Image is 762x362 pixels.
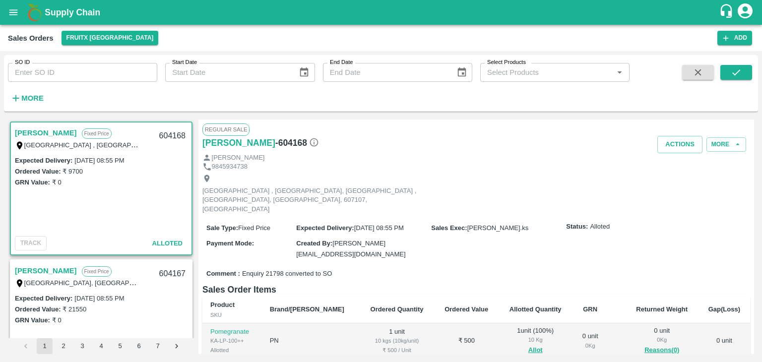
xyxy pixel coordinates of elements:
[566,222,588,232] label: Status:
[354,224,404,232] span: [DATE] 08:55 PM
[613,66,626,79] button: Open
[444,305,488,313] b: Ordered Value
[172,59,197,66] label: Start Date
[590,222,610,232] span: Alloted
[507,335,564,344] div: 10 Kg
[483,66,610,79] input: Select Products
[206,269,240,279] label: Comment :
[16,338,186,354] nav: pagination navigation
[21,94,44,102] strong: More
[275,136,319,150] h6: - 604168
[452,63,471,82] button: Choose date
[15,305,61,313] label: Ordered Value:
[368,336,426,345] div: 10 kgs (10kg/unit)
[698,323,750,360] td: 0 unit
[63,305,86,313] label: ₹ 21550
[708,305,740,313] b: Gap(Loss)
[153,262,191,286] div: 604167
[634,326,691,356] div: 0 unit
[262,323,360,360] td: PN
[657,136,702,153] button: Actions
[169,338,185,354] button: Go to next page
[238,224,270,232] span: Fixed Price
[210,346,254,355] div: Allotted
[45,5,719,19] a: Supply Chain
[296,224,354,232] label: Expected Delivery :
[37,338,53,354] button: page 1
[202,283,750,297] h6: Sales Order Items
[45,7,100,17] b: Supply Chain
[82,266,112,277] p: Fixed Price
[52,316,62,324] label: ₹ 0
[206,224,238,232] label: Sale Type :
[330,59,353,66] label: End Date
[368,346,426,355] div: ₹ 500 / Unit
[153,124,191,148] div: 604168
[202,186,426,214] p: [GEOGRAPHIC_DATA] , [GEOGRAPHIC_DATA], [GEOGRAPHIC_DATA] , [GEOGRAPHIC_DATA], [GEOGRAPHIC_DATA], ...
[52,179,62,186] label: ₹ 0
[165,63,291,82] input: Start Date
[487,59,526,66] label: Select Products
[93,338,109,354] button: Go to page 4
[717,31,752,45] button: Add
[25,2,45,22] img: logo
[15,126,77,139] a: [PERSON_NAME]
[8,63,157,82] input: Enter SO ID
[24,141,474,149] label: [GEOGRAPHIC_DATA] , [GEOGRAPHIC_DATA], [GEOGRAPHIC_DATA] , [GEOGRAPHIC_DATA], [GEOGRAPHIC_DATA], ...
[270,305,344,313] b: Brand/[PERSON_NAME]
[15,264,77,277] a: [PERSON_NAME]
[24,279,449,287] label: [GEOGRAPHIC_DATA], [GEOGRAPHIC_DATA] , [GEOGRAPHIC_DATA] , [GEOGRAPHIC_DATA] ([GEOGRAPHIC_DATA]) ...
[634,345,691,356] button: Reasons(0)
[719,3,736,21] div: customer-support
[528,345,543,356] button: Allot
[15,316,50,324] label: GRN Value:
[15,59,30,66] label: SO ID
[152,240,183,247] span: Alloted
[431,224,467,232] label: Sales Exec :
[580,341,600,350] div: 0 Kg
[210,310,254,319] div: SKU
[131,338,147,354] button: Go to page 6
[8,90,46,107] button: More
[112,338,128,354] button: Go to page 5
[63,168,83,175] label: ₹ 9700
[15,179,50,186] label: GRN Value:
[296,240,332,247] label: Created By :
[323,63,448,82] input: End Date
[15,168,61,175] label: Ordered Value:
[202,136,275,150] a: [PERSON_NAME]
[434,323,499,360] td: ₹ 500
[467,224,529,232] span: [PERSON_NAME].ks
[62,31,159,45] button: Select DC
[212,153,265,163] p: [PERSON_NAME]
[150,338,166,354] button: Go to page 7
[2,1,25,24] button: open drawer
[242,269,332,279] span: Enquiry 21798 converted to SO
[507,326,564,356] div: 1 unit ( 100 %)
[15,295,72,302] label: Expected Delivery :
[583,305,597,313] b: GRN
[210,301,235,308] b: Product
[210,336,254,345] div: KA-LP-100++
[74,295,124,302] label: [DATE] 08:55 PM
[206,240,254,247] label: Payment Mode :
[212,162,248,172] p: 9845934738
[580,332,600,350] div: 0 unit
[736,2,754,23] div: account of current user
[74,157,124,164] label: [DATE] 08:55 PM
[82,128,112,139] p: Fixed Price
[8,32,54,45] div: Sales Orders
[15,157,72,164] label: Expected Delivery :
[636,305,688,313] b: Returned Weight
[634,335,691,344] div: 0 Kg
[295,63,314,82] button: Choose date
[74,338,90,354] button: Go to page 3
[706,137,746,152] button: More
[56,338,71,354] button: Go to page 2
[202,123,250,135] span: Regular Sale
[210,327,254,337] p: Pomegranate
[296,240,405,258] span: [PERSON_NAME][EMAIL_ADDRESS][DOMAIN_NAME]
[509,305,562,313] b: Allotted Quantity
[360,323,434,360] td: 1 unit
